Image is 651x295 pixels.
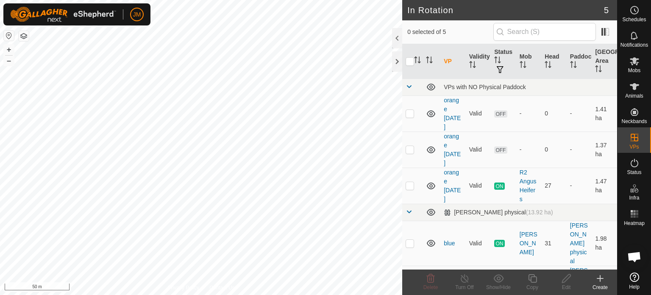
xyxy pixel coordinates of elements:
th: Paddock [567,44,592,79]
button: – [4,56,14,66]
th: Validity [466,44,491,79]
p-sorticon: Activate to sort [469,62,476,69]
td: Valid [466,96,491,132]
a: Contact Us [209,284,234,292]
a: [PERSON_NAME] physical [570,222,588,264]
span: Notifications [620,42,648,48]
div: Open chat [622,244,647,270]
p-sorticon: Activate to sort [414,58,421,65]
td: - [567,132,592,168]
td: Valid [466,221,491,266]
span: JM [133,10,141,19]
span: 5 [604,4,609,17]
p-sorticon: Activate to sort [520,62,526,69]
span: (13.92 ha) [526,209,553,216]
div: VPs with NO Physical Paddock [444,84,614,90]
a: orange [DATE] [444,133,461,166]
div: R2 Angus Heifers [520,168,538,204]
div: Show/Hide [481,284,515,291]
span: ON [494,183,504,190]
p-sorticon: Activate to sort [494,58,501,65]
td: 31 [541,221,567,266]
h2: In Rotation [407,5,604,15]
td: - [567,168,592,204]
td: 1.98 ha [592,221,617,266]
span: OFF [494,146,507,154]
span: Animals [625,93,643,98]
div: [PERSON_NAME] physical [444,209,553,216]
span: 0 selected of 5 [407,28,493,37]
th: VP [440,44,466,79]
td: 1.41 ha [592,96,617,132]
a: Privacy Policy [168,284,200,292]
td: 0 [541,96,567,132]
p-sorticon: Activate to sort [570,62,577,69]
div: Create [583,284,617,291]
p-sorticon: Activate to sort [426,58,433,65]
td: 1.37 ha [592,132,617,168]
td: Valid [466,132,491,168]
a: orange [DATE] [444,97,461,130]
div: Turn Off [448,284,481,291]
th: [GEOGRAPHIC_DATA] Area [592,44,617,79]
div: Copy [515,284,549,291]
button: + [4,45,14,55]
div: - [520,145,538,154]
td: - [567,96,592,132]
span: Infra [629,195,639,200]
span: OFF [494,110,507,118]
span: Heatmap [624,221,645,226]
input: Search (S) [493,23,596,41]
td: Valid [466,168,491,204]
a: orange [DATE] [444,169,461,202]
span: Neckbands [621,119,647,124]
div: [PERSON_NAME] [520,230,538,257]
p-sorticon: Activate to sort [595,67,602,73]
td: 1.47 ha [592,168,617,204]
span: Mobs [628,68,640,73]
th: Head [541,44,567,79]
img: Gallagher Logo [10,7,116,22]
button: Map Layers [19,31,29,41]
a: Help [618,269,651,293]
div: - [520,109,538,118]
th: Status [491,44,516,79]
th: Mob [516,44,542,79]
span: Delete [423,284,438,290]
td: 27 [541,168,567,204]
div: Edit [549,284,583,291]
p-sorticon: Activate to sort [545,62,551,69]
span: ON [494,240,504,247]
span: Schedules [622,17,646,22]
a: blue [444,240,455,247]
span: Status [627,170,641,175]
span: VPs [629,144,639,149]
span: Help [629,284,640,289]
td: 0 [541,132,567,168]
button: Reset Map [4,31,14,41]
